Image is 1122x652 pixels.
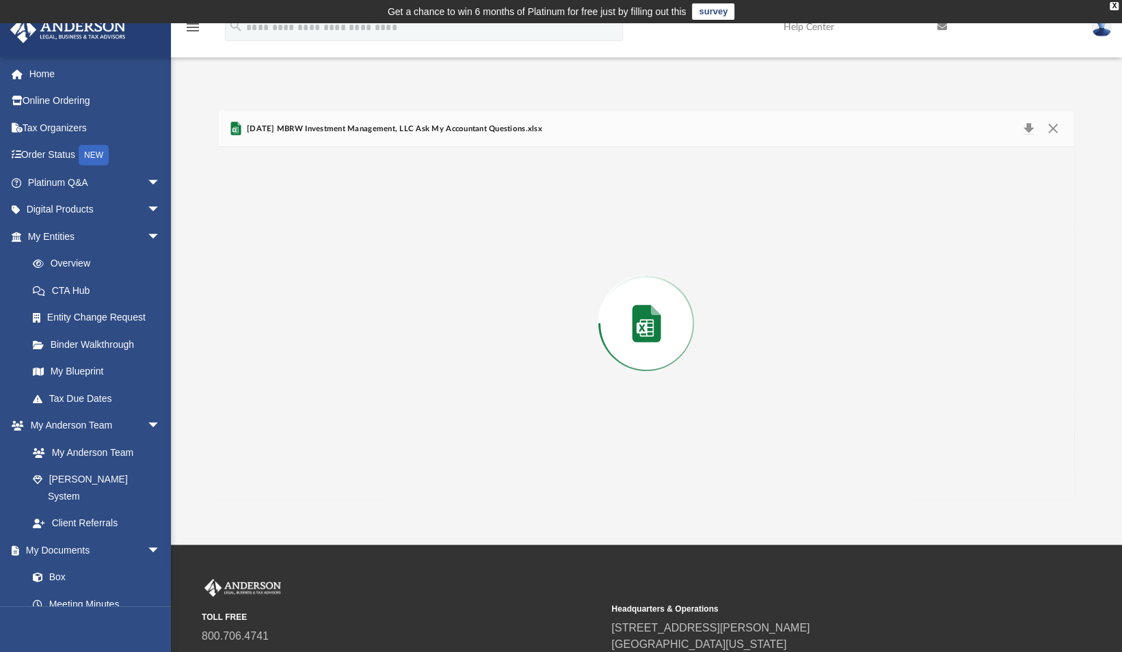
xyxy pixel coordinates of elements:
[19,250,181,277] a: Overview
[10,223,181,250] a: My Entitiesarrow_drop_down
[6,16,130,43] img: Anderson Advisors Platinum Portal
[228,18,243,33] i: search
[19,564,168,591] a: Box
[611,638,786,650] a: [GEOGRAPHIC_DATA][US_STATE]
[19,277,181,304] a: CTA Hub
[10,169,181,196] a: Platinum Q&Aarrow_drop_down
[388,3,686,20] div: Get a chance to win 6 months of Platinum for free just by filling out this
[147,223,174,251] span: arrow_drop_down
[147,412,174,440] span: arrow_drop_down
[10,196,181,223] a: Digital Productsarrow_drop_down
[10,536,174,564] a: My Documentsarrow_drop_down
[19,385,181,412] a: Tax Due Dates
[19,590,174,618] a: Meeting Minutes
[79,145,109,165] div: NEW
[202,579,284,597] img: Anderson Advisors Platinum Portal
[10,114,181,141] a: Tax Organizers
[19,510,174,537] a: Client Referrals
[1017,120,1041,139] button: Download
[185,26,201,36] a: menu
[692,3,734,20] a: survey
[19,304,181,331] a: Entity Change Request
[1110,2,1119,10] div: close
[10,412,174,439] a: My Anderson Teamarrow_drop_down
[611,622,810,634] a: [STREET_ADDRESS][PERSON_NAME]
[147,196,174,224] span: arrow_drop_down
[19,331,181,358] a: Binder Walkthrough
[10,141,181,169] a: Order StatusNEW
[19,439,168,466] a: My Anderson Team
[10,87,181,115] a: Online Ordering
[147,169,174,197] span: arrow_drop_down
[19,358,174,385] a: My Blueprint
[1091,17,1112,37] img: User Pic
[147,536,174,565] span: arrow_drop_down
[611,603,1011,615] small: Headquarters & Operations
[244,123,542,135] span: [DATE] MBRW Investment Management, LLC Ask My Accountant Questions.xlsx
[202,630,269,642] a: 800.706.4741
[219,111,1075,500] div: Preview
[10,60,181,87] a: Home
[185,19,201,36] i: menu
[1041,120,1065,139] button: Close
[19,466,174,510] a: [PERSON_NAME] System
[202,611,602,623] small: TOLL FREE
